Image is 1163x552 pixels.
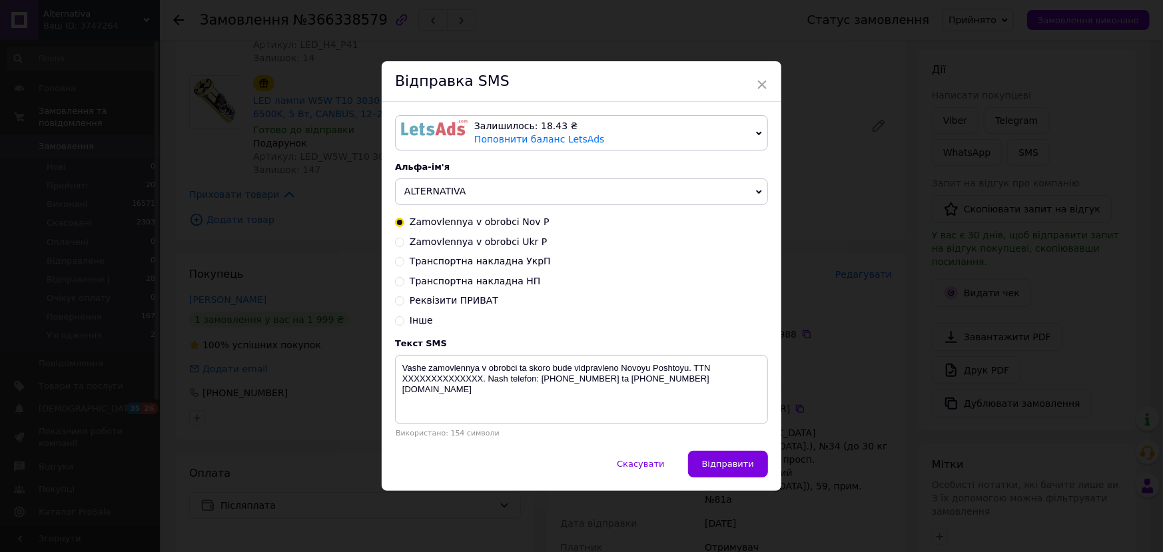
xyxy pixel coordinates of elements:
[410,315,433,326] span: Інше
[395,429,768,437] div: Використано: 154 символи
[382,61,781,102] div: Відправка SMS
[404,186,466,196] span: ALTERNATIVA
[395,338,768,348] div: Текст SMS
[410,236,547,247] span: Zamovlennya v obrobci Ukr P
[474,120,751,133] div: Залишилось: 18.43 ₴
[410,295,498,306] span: Реквізити ПРИВАТ
[395,355,768,424] textarea: Vashe zamovlennya v obrobci ta skoro bude vidpravleno Novoyu Poshtoyu. TTN XXXXXXXXXXXXXX. Nash t...
[702,459,754,469] span: Відправити
[410,276,540,286] span: Транспортна накладна НП
[756,73,768,96] span: ×
[688,451,768,477] button: Відправити
[410,216,550,227] span: Zamovlennya v obrobci Nov P
[617,459,664,469] span: Скасувати
[395,162,450,172] span: Альфа-ім'я
[603,451,678,477] button: Скасувати
[474,134,605,144] a: Поповнити баланс LetsAds
[410,256,551,266] span: Транспортна накладна УкрП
